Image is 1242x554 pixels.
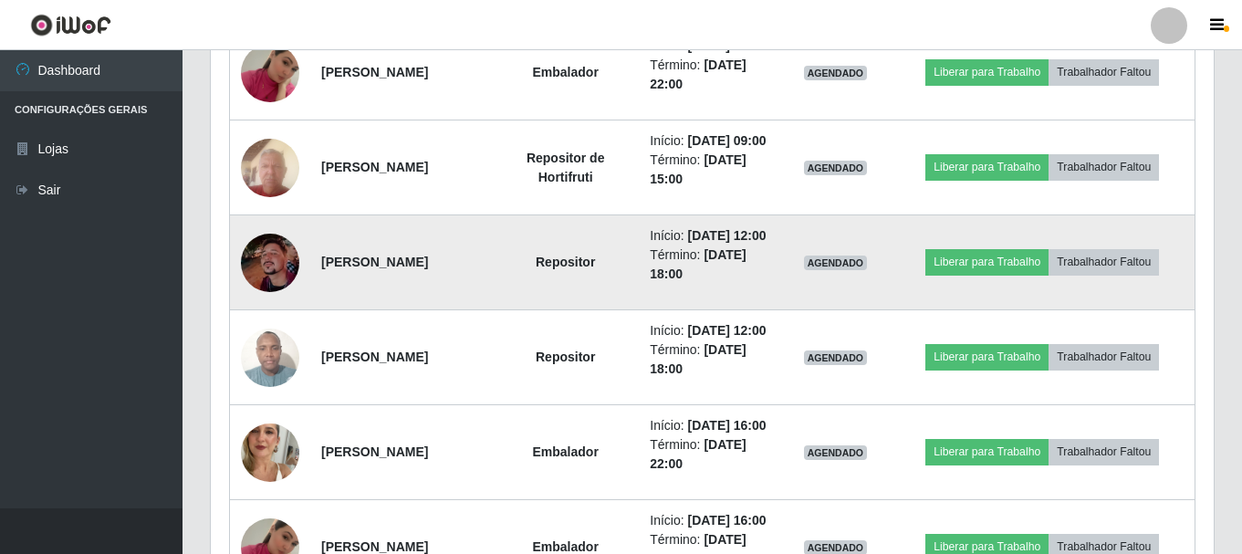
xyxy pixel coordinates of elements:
strong: [PERSON_NAME] [321,350,428,364]
img: 1741890042510.jpeg [241,21,299,125]
li: Início: [650,321,769,340]
button: Trabalhador Faltou [1049,344,1159,370]
button: Liberar para Trabalho [925,344,1049,370]
li: Término: [650,56,769,94]
time: [DATE] 09:00 [688,133,767,148]
img: CoreUI Logo [30,14,111,37]
strong: [PERSON_NAME] [321,255,428,269]
li: Término: [650,151,769,189]
time: [DATE] 16:00 [688,513,767,528]
li: Início: [650,131,769,151]
li: Término: [650,435,769,474]
button: Trabalhador Faltou [1049,154,1159,180]
img: 1744240052056.jpeg [241,129,299,206]
button: Trabalhador Faltou [1049,439,1159,465]
strong: Repositor [536,255,595,269]
strong: [PERSON_NAME] [321,539,428,554]
img: 1746382932878.jpeg [241,319,299,396]
strong: Embalador [533,444,599,459]
strong: [PERSON_NAME] [321,65,428,79]
span: AGENDADO [804,66,868,80]
button: Liberar para Trabalho [925,59,1049,85]
li: Início: [650,416,769,435]
img: 1740564000628.jpeg [241,401,299,505]
li: Início: [650,226,769,246]
time: [DATE] 12:00 [688,323,767,338]
strong: Repositor [536,350,595,364]
button: Trabalhador Faltou [1049,249,1159,275]
time: [DATE] 16:00 [688,418,767,433]
li: Término: [650,246,769,284]
span: AGENDADO [804,256,868,270]
li: Término: [650,340,769,379]
button: Trabalhador Faltou [1049,59,1159,85]
strong: Repositor de Hortifruti [527,151,605,184]
strong: Embalador [533,539,599,554]
span: AGENDADO [804,350,868,365]
button: Liberar para Trabalho [925,439,1049,465]
span: AGENDADO [804,445,868,460]
strong: [PERSON_NAME] [321,444,428,459]
button: Liberar para Trabalho [925,154,1049,180]
span: AGENDADO [804,161,868,175]
strong: Embalador [533,65,599,79]
li: Início: [650,511,769,530]
button: Liberar para Trabalho [925,249,1049,275]
strong: [PERSON_NAME] [321,160,428,174]
time: [DATE] 12:00 [688,228,767,243]
img: 1726241705865.jpeg [241,234,299,292]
